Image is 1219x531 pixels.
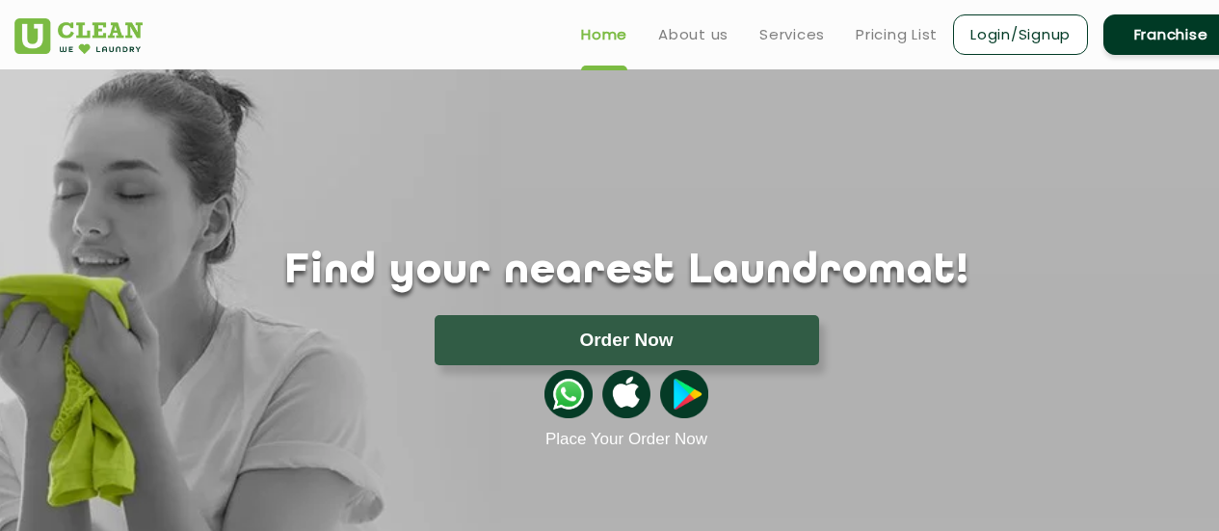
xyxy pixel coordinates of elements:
[856,23,938,46] a: Pricing List
[658,23,729,46] a: About us
[545,430,707,449] a: Place Your Order Now
[759,23,825,46] a: Services
[953,14,1088,55] a: Login/Signup
[435,315,819,365] button: Order Now
[581,23,627,46] a: Home
[602,370,650,418] img: apple-icon.png
[660,370,708,418] img: playstoreicon.png
[544,370,593,418] img: whatsappicon.png
[14,18,143,54] img: UClean Laundry and Dry Cleaning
